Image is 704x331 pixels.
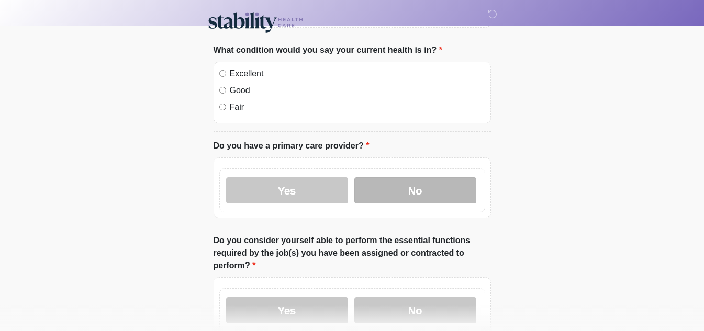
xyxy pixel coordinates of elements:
label: What condition would you say your current health is in? [214,44,442,56]
label: No [354,297,476,323]
input: Fair [219,104,226,110]
input: Excellent [219,70,226,77]
img: Stability Healthcare Logo [203,8,308,35]
label: Do you consider yourself able to perform the essential functions required by the job(s) you have ... [214,234,491,272]
label: Excellent [230,67,485,80]
label: Do you have a primary care provider? [214,140,370,152]
label: Yes [226,297,348,323]
input: Good [219,87,226,94]
label: Good [230,84,485,97]
label: Fair [230,101,485,113]
label: Yes [226,177,348,203]
label: No [354,177,476,203]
